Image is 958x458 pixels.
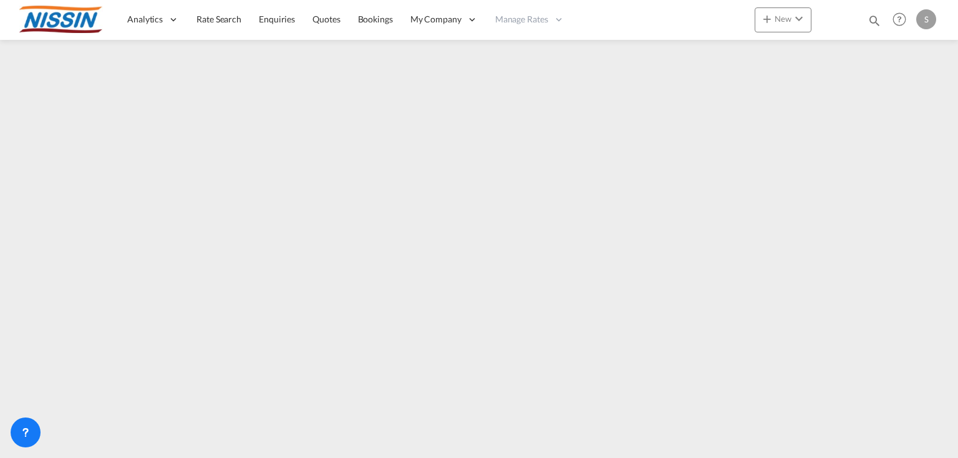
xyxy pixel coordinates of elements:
[127,13,163,26] span: Analytics
[760,11,775,26] md-icon: icon-plus 400-fg
[760,14,806,24] span: New
[889,9,916,31] div: Help
[916,9,936,29] div: S
[358,14,393,24] span: Bookings
[19,6,103,34] img: 485da9108dca11f0a63a77e390b9b49c.jpg
[868,14,881,32] div: icon-magnify
[312,14,340,24] span: Quotes
[889,9,910,30] span: Help
[791,11,806,26] md-icon: icon-chevron-down
[196,14,241,24] span: Rate Search
[259,14,295,24] span: Enquiries
[868,14,881,27] md-icon: icon-magnify
[495,13,548,26] span: Manage Rates
[410,13,462,26] span: My Company
[755,7,811,32] button: icon-plus 400-fgNewicon-chevron-down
